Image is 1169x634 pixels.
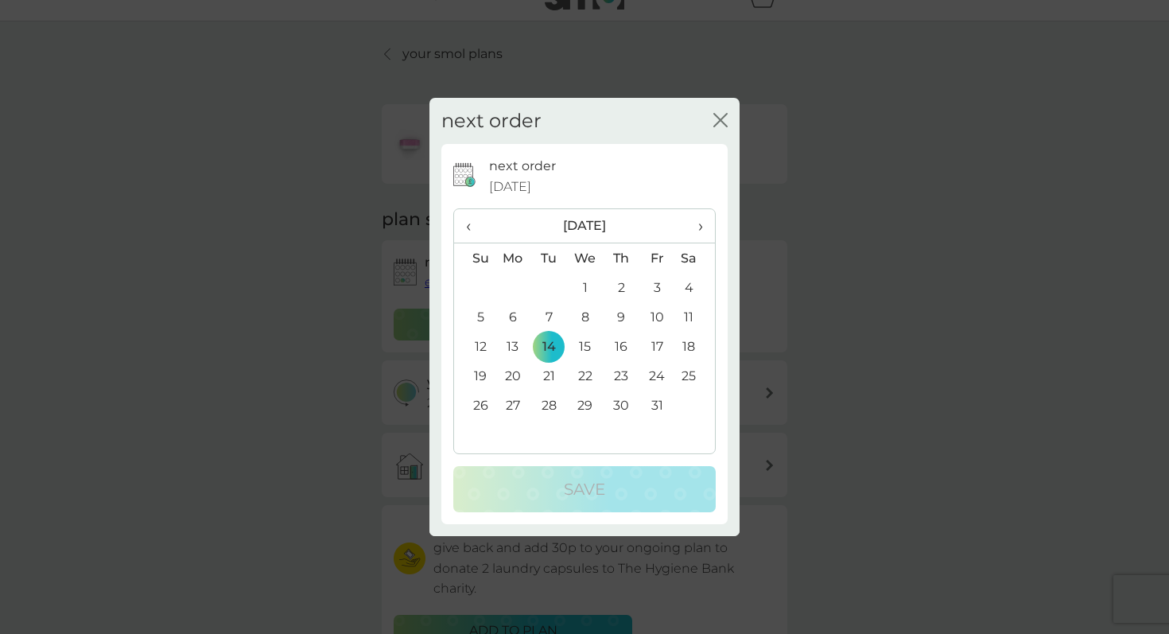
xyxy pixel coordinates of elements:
td: 20 [495,361,531,391]
th: Mo [495,243,531,274]
th: [DATE] [495,209,675,243]
button: Save [453,466,716,512]
th: Sa [675,243,715,274]
td: 2 [604,273,639,302]
td: 11 [675,302,715,332]
td: 30 [604,391,639,420]
td: 16 [604,332,639,361]
th: We [567,243,604,274]
td: 25 [675,361,715,391]
th: Th [604,243,639,274]
td: 8 [567,302,604,332]
td: 7 [531,302,567,332]
td: 6 [495,302,531,332]
th: Tu [531,243,567,274]
span: ‹ [466,209,483,243]
td: 5 [454,302,495,332]
td: 31 [639,391,675,420]
td: 14 [531,332,567,361]
td: 27 [495,391,531,420]
p: Save [564,476,605,502]
span: › [687,209,703,243]
td: 29 [567,391,604,420]
span: [DATE] [489,177,531,197]
td: 23 [604,361,639,391]
td: 12 [454,332,495,361]
td: 10 [639,302,675,332]
th: Fr [639,243,675,274]
td: 4 [675,273,715,302]
td: 1 [567,273,604,302]
td: 24 [639,361,675,391]
td: 18 [675,332,715,361]
td: 26 [454,391,495,420]
button: close [713,113,728,130]
p: next order [489,156,556,177]
td: 28 [531,391,567,420]
td: 22 [567,361,604,391]
h2: next order [441,110,542,133]
th: Su [454,243,495,274]
td: 3 [639,273,675,302]
td: 19 [454,361,495,391]
td: 21 [531,361,567,391]
td: 9 [604,302,639,332]
td: 13 [495,332,531,361]
td: 15 [567,332,604,361]
td: 17 [639,332,675,361]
